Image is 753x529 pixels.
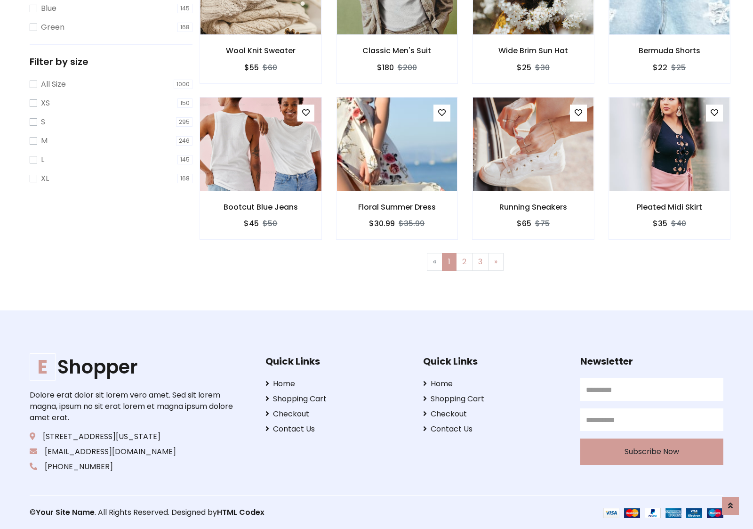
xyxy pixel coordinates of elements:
[177,23,192,32] span: 168
[41,22,64,33] label: Green
[488,253,504,271] a: Next
[377,63,394,72] h6: $180
[473,46,594,55] h6: Wide Brim Sun Hat
[41,135,48,146] label: M
[472,253,489,271] a: 3
[30,356,236,378] h1: Shopper
[207,253,723,271] nav: Page navigation
[30,431,236,442] p: [STREET_ADDRESS][US_STATE]
[174,80,192,89] span: 1000
[41,116,45,128] label: S
[609,46,730,55] h6: Bermuda Shorts
[456,253,473,271] a: 2
[177,155,192,164] span: 145
[653,63,667,72] h6: $22
[265,423,409,435] a: Contact Us
[30,356,236,378] a: EShopper
[336,203,458,212] h6: Floral Summer Dress
[517,219,531,228] h6: $65
[41,79,66,90] label: All Size
[244,219,259,228] h6: $45
[423,423,566,435] a: Contact Us
[369,219,395,228] h6: $30.99
[200,203,321,212] h6: Bootcut Blue Jeans
[265,378,409,390] a: Home
[177,174,192,183] span: 168
[423,378,566,390] a: Home
[609,203,730,212] h6: Pleated Midi Skirt
[265,408,409,420] a: Checkout
[535,218,550,229] del: $75
[30,461,236,472] p: [PHONE_NUMBER]
[41,3,56,14] label: Blue
[671,218,686,229] del: $40
[41,154,44,165] label: L
[41,98,50,109] label: XS
[30,353,56,381] span: E
[30,507,376,518] p: © . All Rights Reserved. Designed by
[176,136,192,146] span: 246
[423,393,566,405] a: Shopping Cart
[580,356,723,367] h5: Newsletter
[442,253,457,271] a: 1
[423,408,566,420] a: Checkout
[244,63,259,72] h6: $55
[671,62,686,73] del: $25
[177,98,192,108] span: 150
[36,507,95,518] a: Your Site Name
[517,63,531,72] h6: $25
[473,203,594,212] h6: Running Sneakers
[263,62,277,73] del: $60
[653,219,667,228] h6: $35
[30,390,236,423] p: Dolore erat dolor sit lorem vero amet. Sed sit lorem magna, ipsum no sit erat lorem et magna ipsu...
[177,4,192,13] span: 145
[217,507,264,518] a: HTML Codex
[30,56,192,67] h5: Filter by size
[535,62,550,73] del: $30
[176,117,192,127] span: 295
[398,62,417,73] del: $200
[399,218,425,229] del: $35.99
[423,356,566,367] h5: Quick Links
[30,446,236,457] p: [EMAIL_ADDRESS][DOMAIN_NAME]
[265,356,409,367] h5: Quick Links
[200,46,321,55] h6: Wool Knit Sweater
[580,439,723,465] button: Subscribe Now
[265,393,409,405] a: Shopping Cart
[336,46,458,55] h6: Classic Men's Suit
[41,173,49,184] label: XL
[494,256,497,267] span: »
[263,218,277,229] del: $50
